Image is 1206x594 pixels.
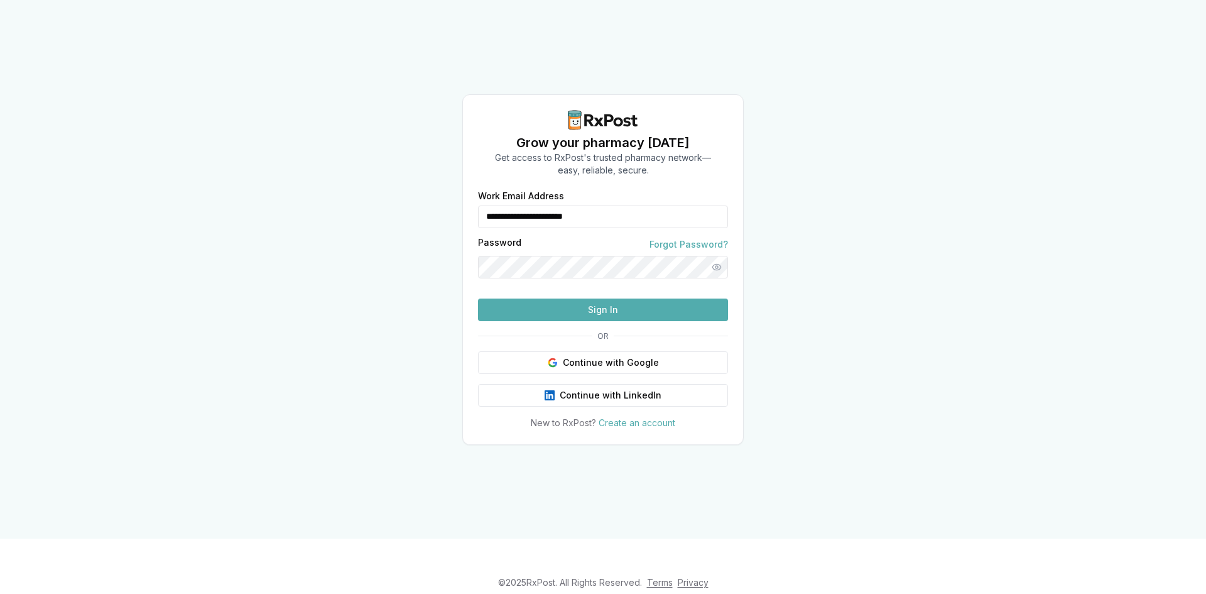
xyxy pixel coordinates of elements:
[478,351,728,374] button: Continue with Google
[649,238,728,251] a: Forgot Password?
[478,192,728,201] label: Work Email Address
[478,238,521,251] label: Password
[599,417,675,428] a: Create an account
[478,299,728,321] button: Sign In
[548,358,558,368] img: Google
[531,417,596,428] span: New to RxPost?
[478,384,728,407] button: Continue with LinkedIn
[495,151,711,177] p: Get access to RxPost's trusted pharmacy network— easy, reliable, secure.
[563,110,643,130] img: RxPost Logo
[647,577,673,588] a: Terms
[678,577,709,588] a: Privacy
[545,390,555,400] img: LinkedIn
[705,256,728,278] button: Show password
[592,331,614,341] span: OR
[495,134,711,151] h1: Grow your pharmacy [DATE]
